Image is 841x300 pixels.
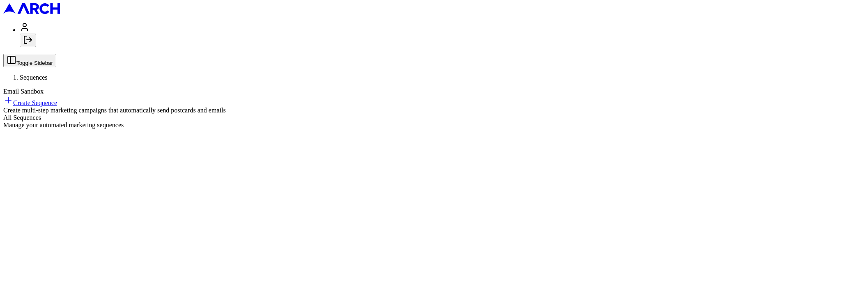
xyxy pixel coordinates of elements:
div: All Sequences [3,114,838,121]
nav: breadcrumb [3,74,838,81]
span: Sequences [20,74,48,81]
button: Toggle Sidebar [3,54,56,67]
a: Create Sequence [3,99,57,106]
span: Toggle Sidebar [16,60,53,66]
div: Manage your automated marketing sequences [3,121,838,129]
button: Log out [20,34,36,47]
div: Create multi-step marketing campaigns that automatically send postcards and emails [3,107,838,114]
div: Email Sandbox [3,88,838,95]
